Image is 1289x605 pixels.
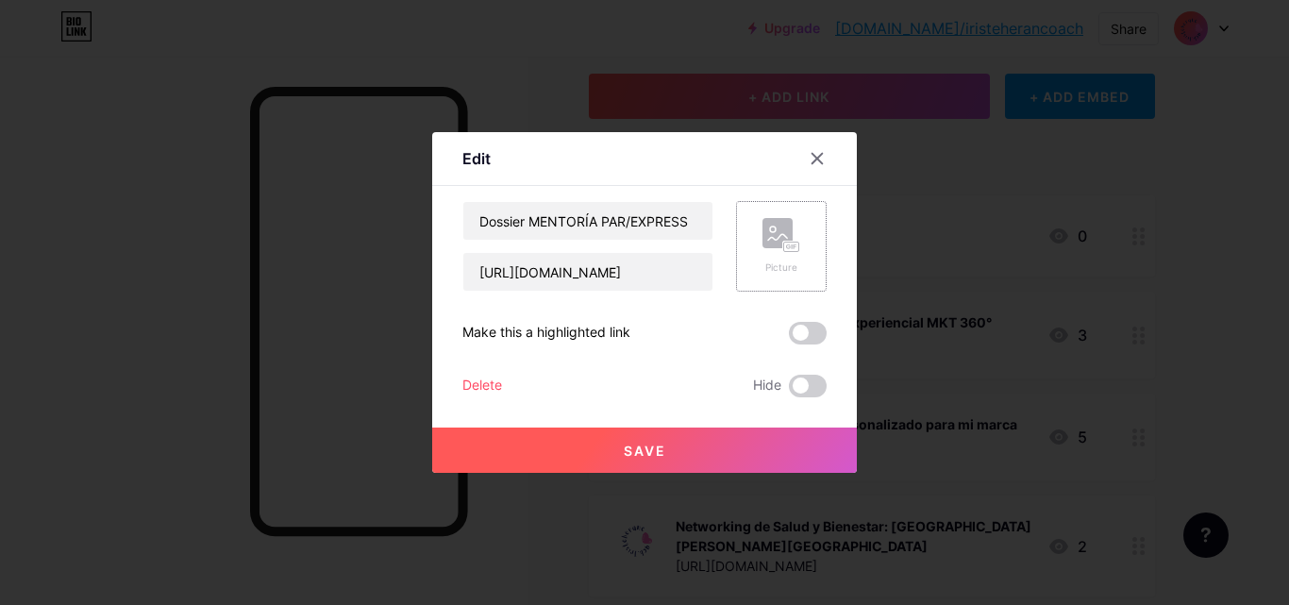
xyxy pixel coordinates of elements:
div: Picture [762,260,800,275]
span: Save [624,443,666,459]
button: Save [432,428,857,473]
div: Edit [462,147,491,170]
input: URL [463,253,712,291]
span: Hide [753,375,781,397]
div: Make this a highlighted link [462,322,630,345]
div: Delete [462,375,502,397]
input: Title [463,202,712,240]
